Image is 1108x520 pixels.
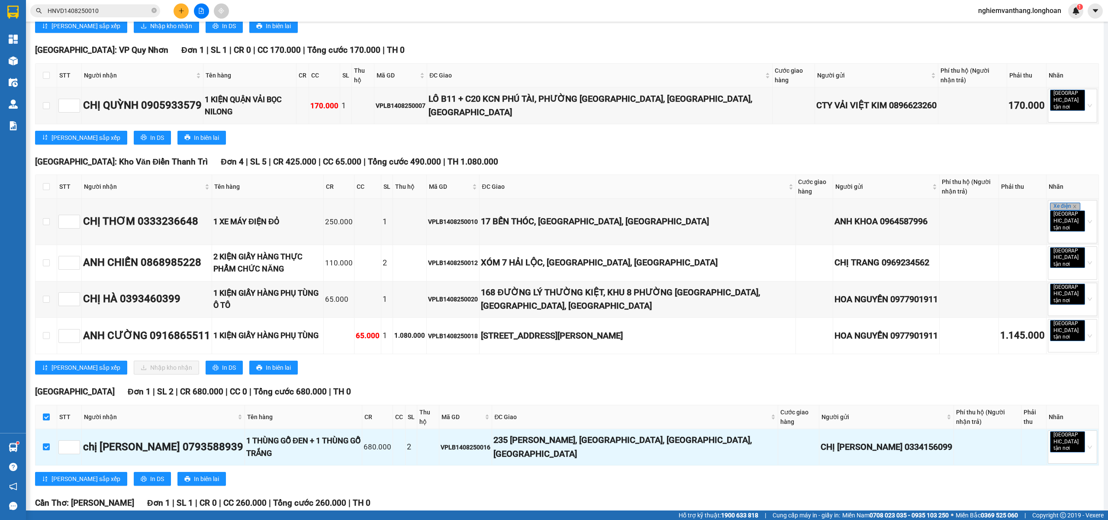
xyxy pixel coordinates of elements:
span: [GEOGRAPHIC_DATA] [35,387,115,397]
div: 2 [383,257,391,269]
span: CC 260.000 [223,498,267,508]
span: TH 1.080.000 [448,157,498,167]
div: 235 [PERSON_NAME], [GEOGRAPHIC_DATA], [GEOGRAPHIC_DATA], [GEOGRAPHIC_DATA] [493,433,776,461]
span: | [319,157,321,167]
span: | [206,45,209,55]
span: caret-down [1092,7,1099,15]
div: VPLB1408250007 [376,101,425,110]
span: Mã GD [377,71,418,80]
span: printer [184,134,190,141]
button: printerIn biên lai [249,19,298,33]
strong: 1900 633 818 [721,512,758,519]
div: 1 [383,216,391,228]
button: sort-ascending[PERSON_NAME] sắp xếp [35,472,127,486]
span: | [303,45,305,55]
div: 1 KIỆN QUẬN VẢI BỌC NILONG [205,94,295,118]
th: CC [354,175,381,199]
span: ĐC Giao [494,412,769,422]
strong: 0369 525 060 [981,512,1018,519]
div: 1 XE MÁY ĐIỆN ĐỎ [213,216,322,228]
span: Mã GD [441,412,483,422]
span: search [36,8,42,14]
button: aim [214,3,229,19]
div: ANH CƯỜNG 0916865511 [83,328,210,344]
div: CTY VẢI VIỆT KIM 0896623260 [816,99,937,112]
div: 680.000 [364,441,391,453]
div: HOA NGUYỄN 0977901911 [834,293,938,306]
th: Tên hàng [245,405,362,429]
span: CR 425.000 [273,157,316,167]
div: LÔ B11 + C20 KCN PHÚ TÀI, PHƯỜNG [GEOGRAPHIC_DATA], [GEOGRAPHIC_DATA], [GEOGRAPHIC_DATA] [428,92,771,120]
span: | [1024,510,1026,520]
span: SL 1 [211,45,227,55]
span: CC 170.000 [258,45,301,55]
span: CR 0 [234,45,251,55]
span: close [1071,226,1076,230]
th: STT [57,405,82,429]
span: Người nhận [84,182,203,191]
span: [GEOGRAPHIC_DATA]: VP Quy Nhơn [35,45,168,55]
img: warehouse-icon [9,56,18,65]
span: | [225,387,228,397]
span: SL 1 [177,498,193,508]
span: SL 2 [157,387,174,397]
span: | [269,498,271,508]
span: printer [213,365,219,371]
span: CR 0 [200,498,217,508]
span: [GEOGRAPHIC_DATA] tận nơi [1050,320,1085,341]
span: ⚪️ [951,514,953,517]
span: Đơn 1 [181,45,204,55]
div: 1 [341,100,350,112]
span: printer [256,23,262,30]
span: Đơn 4 [221,157,244,167]
th: Phải thu [1021,405,1047,429]
div: CHỊ [PERSON_NAME] 0334156099 [821,440,952,454]
div: ANH CHIẾN 0868985228 [83,255,210,271]
div: 1.080.000 [394,331,425,341]
div: ANH KHOA 0964587996 [834,215,938,228]
button: plus [174,3,189,19]
span: nghiemvanthang.longhoan [971,5,1068,16]
button: printerIn DS [206,19,243,33]
button: printerIn DS [134,131,171,145]
span: Người nhận [84,412,236,422]
th: CC [309,64,340,87]
span: 1 [1078,4,1081,10]
div: CHỊ TRANG 0969234562 [834,256,938,269]
div: 1.145.000 [1000,328,1045,343]
div: Nhãn [1049,71,1096,80]
div: 65.000 [356,330,380,342]
div: VPLB1408250018 [428,331,478,341]
span: sort-ascending [42,23,48,30]
button: printerIn biên lai [177,472,226,486]
img: dashboard-icon [9,35,18,44]
span: [PERSON_NAME] sắp xếp [52,474,120,484]
td: VPLB1408250020 [427,281,480,318]
span: | [219,498,221,508]
img: solution-icon [9,121,18,130]
span: SL 5 [250,157,267,167]
div: 1 KIỆN GIẤY HÀNG PHỤ TÙNG [213,329,322,342]
span: question-circle [9,463,17,471]
span: In biên lai [194,133,219,142]
span: | [229,45,232,55]
span: [GEOGRAPHIC_DATA]: Kho Văn Điển Thanh Trì [35,157,208,167]
span: close [1071,262,1076,266]
div: 170.000 [310,100,338,112]
div: VPLB1408250010 [428,217,478,226]
th: Tên hàng [203,64,296,87]
button: printerIn DS [206,361,243,375]
span: | [249,387,251,397]
span: download [141,23,147,30]
span: [GEOGRAPHIC_DATA] tận nơi [1050,90,1085,111]
span: Người gửi [821,412,945,422]
div: 250.000 [325,216,353,228]
span: In biên lai [266,21,291,31]
th: CR [324,175,354,199]
button: caret-down [1088,3,1103,19]
span: notification [9,482,17,491]
span: In biên lai [194,474,219,484]
button: sort-ascending[PERSON_NAME] sắp xếp [35,19,127,33]
span: | [364,157,366,167]
span: [GEOGRAPHIC_DATA] tận nơi [1050,431,1085,452]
